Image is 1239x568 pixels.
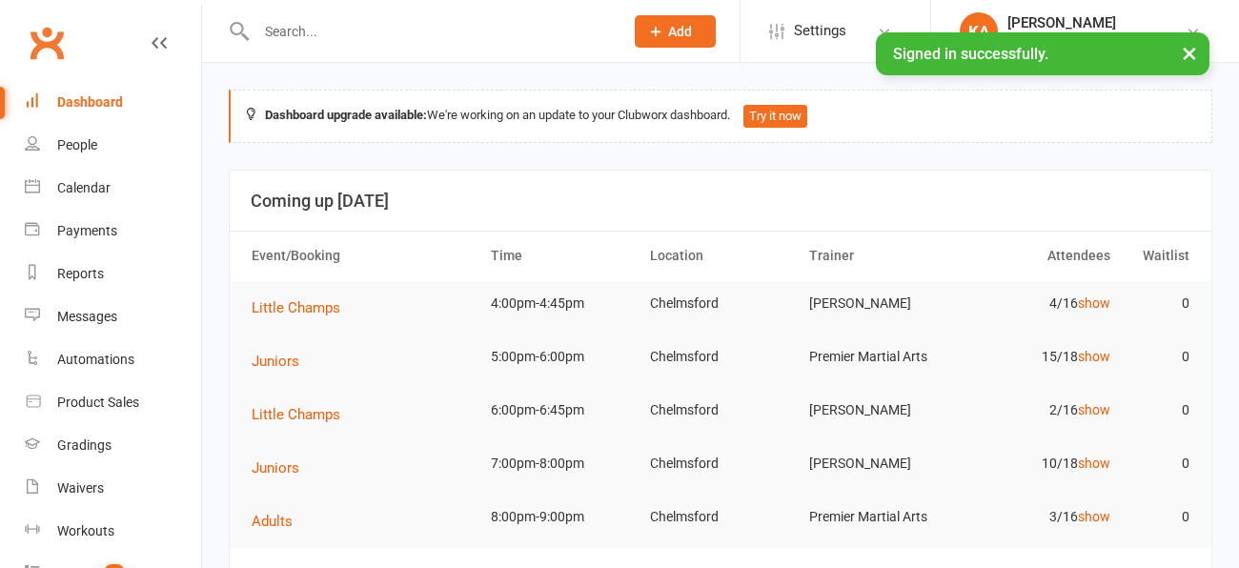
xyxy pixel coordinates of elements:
button: Try it now [743,105,807,128]
th: Waitlist [1119,232,1199,280]
td: [PERSON_NAME] [801,388,960,433]
button: Little Champs [252,296,354,319]
a: show [1078,402,1110,417]
a: show [1078,509,1110,524]
a: show [1078,295,1110,311]
td: 0 [1119,495,1199,539]
span: Adults [252,513,293,530]
td: Chelmsford [641,281,801,326]
td: 2/16 [960,388,1119,433]
div: Gradings [57,437,112,453]
div: Messages [57,309,117,324]
th: Attendees [960,232,1119,280]
td: Chelmsford [641,335,801,379]
a: Payments [25,210,201,253]
a: Automations [25,338,201,381]
div: Reports [57,266,104,281]
button: × [1172,32,1207,73]
div: Calendar [57,180,111,195]
button: Adults [252,510,306,533]
div: Product Sales [57,395,139,410]
td: Chelmsford [641,495,801,539]
span: Juniors [252,353,299,370]
td: Chelmsford [641,441,801,486]
td: 3/16 [960,495,1119,539]
a: Messages [25,295,201,338]
a: show [1078,349,1110,364]
div: Waivers [57,480,104,496]
a: Clubworx [23,19,71,67]
span: Little Champs [252,299,340,316]
span: Juniors [252,459,299,477]
td: 0 [1119,388,1199,433]
span: Signed in successfully. [893,45,1048,63]
span: Add [668,24,692,39]
span: Settings [794,10,846,52]
a: show [1078,456,1110,471]
td: 7:00pm-8:00pm [482,441,641,486]
button: Add [635,15,716,48]
td: 0 [1119,441,1199,486]
td: 0 [1119,335,1199,379]
h3: Coming up [DATE] [251,192,1190,211]
td: 15/18 [960,335,1119,379]
a: People [25,124,201,167]
td: [PERSON_NAME] [801,441,960,486]
a: Workouts [25,510,201,553]
strong: Dashboard upgrade available: [265,108,427,122]
div: [PERSON_NAME] [1007,14,1186,31]
a: Dashboard [25,81,201,124]
td: 8:00pm-9:00pm [482,495,641,539]
div: Workouts [57,523,114,538]
div: KA [960,12,998,51]
a: Product Sales [25,381,201,424]
div: People [57,137,97,152]
a: Reports [25,253,201,295]
input: Search... [251,18,610,45]
button: Little Champs [252,403,354,426]
div: Premier Martial Arts Essex Ltd [1007,31,1186,49]
th: Time [482,232,641,280]
div: Dashboard [57,94,123,110]
td: 0 [1119,281,1199,326]
a: Gradings [25,424,201,467]
th: Trainer [801,232,960,280]
button: Juniors [252,456,313,479]
button: Juniors [252,350,313,373]
div: Automations [57,352,134,367]
td: [PERSON_NAME] [801,281,960,326]
a: Calendar [25,167,201,210]
th: Event/Booking [243,232,482,280]
th: Location [641,232,801,280]
td: 4/16 [960,281,1119,326]
span: Little Champs [252,406,340,423]
td: 10/18 [960,441,1119,486]
td: 6:00pm-6:45pm [482,388,641,433]
td: Premier Martial Arts [801,495,960,539]
div: We're working on an update to your Clubworx dashboard. [229,90,1212,143]
div: Payments [57,223,117,238]
td: 4:00pm-4:45pm [482,281,641,326]
td: Premier Martial Arts [801,335,960,379]
td: Chelmsford [641,388,801,433]
td: 5:00pm-6:00pm [482,335,641,379]
a: Waivers [25,467,201,510]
